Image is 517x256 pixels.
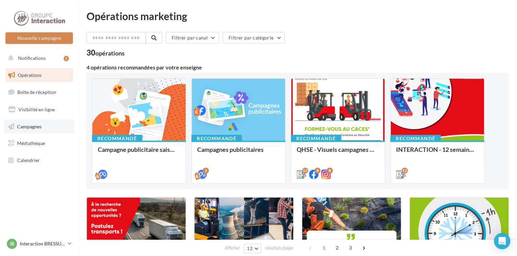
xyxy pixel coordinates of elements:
[247,246,253,251] span: 12
[494,233,510,249] div: Open Intercom Messenger
[265,245,293,251] span: résultats/page
[95,50,125,56] div: opérations
[291,135,341,142] div: Recommandé
[4,136,74,150] a: Médiathèque
[98,146,180,160] div: Campagne publicitaire saisonniers
[87,65,509,70] div: 4 opérations recommandées par votre enseigne
[314,167,320,174] div: 8
[87,49,125,57] div: 30
[4,119,74,134] a: Campagnes
[18,55,46,61] span: Notifications
[203,167,209,174] div: 2
[64,56,69,61] div: 1
[5,32,73,44] button: Nouvelle campagne
[197,146,280,160] div: Campagnes publicitaires
[87,11,509,21] div: Opérations marketing
[4,68,74,82] a: Opérations
[18,107,55,112] span: Visibilité en ligne
[4,51,72,65] button: Notifications 1
[302,167,308,174] div: 12
[327,167,333,174] div: 8
[402,167,408,174] div: 12
[297,146,379,160] div: QHSE - Visuels campagnes siège
[4,153,74,167] a: Calendrier
[17,89,56,95] span: Boîte de réception
[18,72,42,78] span: Opérations
[92,135,142,142] div: Recommandé
[244,244,261,253] button: 12
[17,123,42,129] span: Campagnes
[17,157,40,163] span: Calendrier
[10,240,14,247] span: IB
[20,240,65,247] p: Interaction BRESSUIRE
[17,140,45,146] span: Médiathèque
[345,242,356,253] span: 3
[4,102,74,117] a: Visibilité en ligne
[225,245,240,251] span: Afficher
[166,32,219,44] button: Filtrer par canal
[5,237,73,250] a: IB Interaction BRESSUIRE
[390,135,441,142] div: Recommandé
[191,135,242,142] div: Recommandé
[223,32,285,44] button: Filtrer par catégorie
[4,85,74,99] a: Boîte de réception
[332,242,343,253] span: 2
[396,146,479,160] div: INTERACTION - 12 semaines de publication
[318,242,329,253] span: 1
